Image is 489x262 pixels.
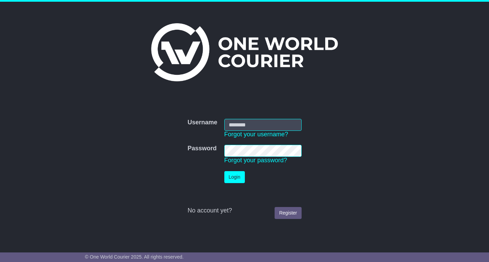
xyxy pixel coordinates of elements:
label: Username [187,119,217,126]
a: Register [275,207,301,219]
span: © One World Courier 2025. All rights reserved. [85,254,184,260]
a: Forgot your username? [224,131,288,138]
label: Password [187,145,216,152]
div: No account yet? [187,207,301,215]
a: Forgot your password? [224,157,287,164]
img: One World [151,23,338,81]
button: Login [224,171,245,183]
